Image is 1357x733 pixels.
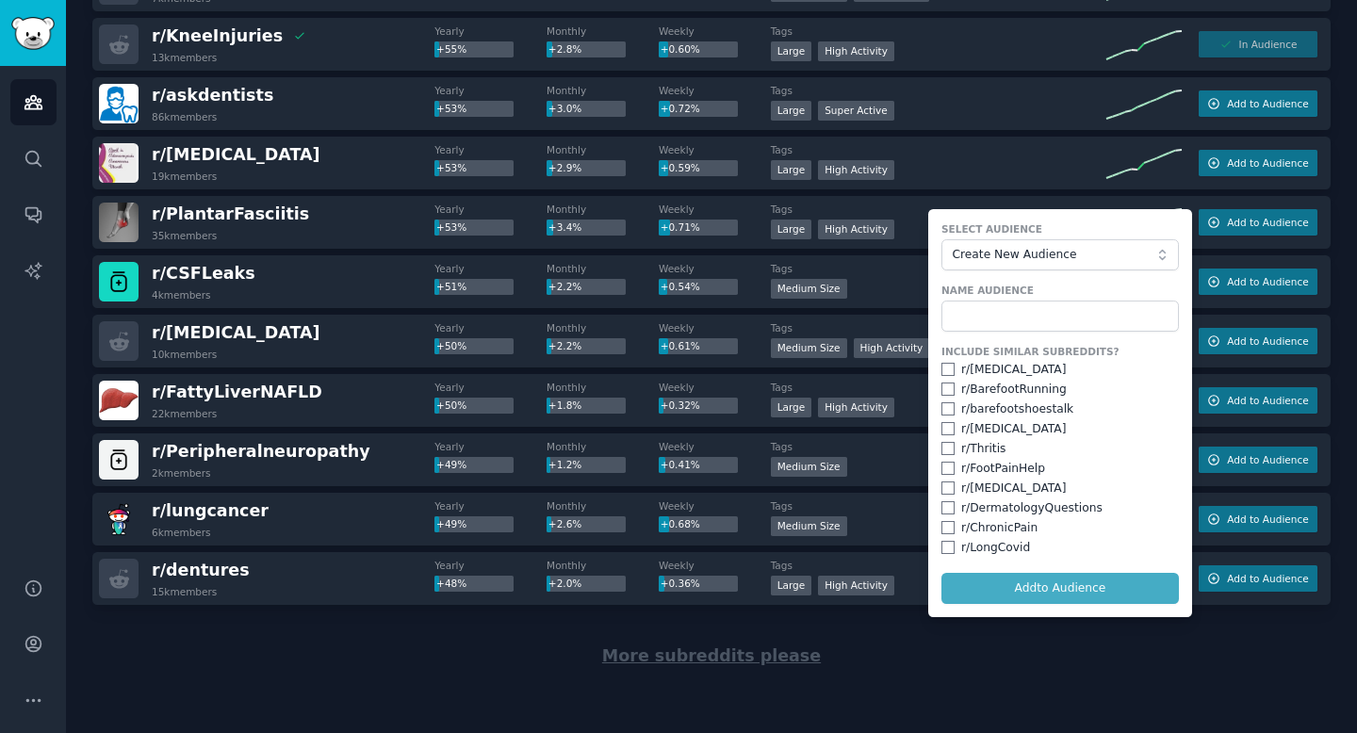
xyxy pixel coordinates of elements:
[434,440,547,453] dt: Yearly
[152,466,211,480] div: 2k members
[436,162,466,173] span: +53%
[1199,209,1317,236] button: Add to Audience
[602,646,821,665] span: More subreddits please
[771,41,812,61] div: Large
[434,203,547,216] dt: Yearly
[547,440,659,453] dt: Monthly
[961,520,1038,537] div: r/ ChronicPain
[434,84,547,97] dt: Yearly
[659,381,771,394] dt: Weekly
[661,578,700,589] span: +0.36%
[771,84,1106,97] dt: Tags
[152,383,322,401] span: r/ FattyLiverNAFLD
[771,262,1106,275] dt: Tags
[771,220,812,239] div: Large
[1199,447,1317,473] button: Add to Audience
[659,203,771,216] dt: Weekly
[818,576,894,595] div: High Activity
[436,103,466,114] span: +53%
[548,221,581,233] span: +3.4%
[548,340,581,351] span: +2.2%
[661,162,700,173] span: +0.59%
[436,340,466,351] span: +50%
[659,262,771,275] dt: Weekly
[548,578,581,589] span: +2.0%
[152,348,217,361] div: 10k members
[548,399,581,411] span: +1.8%
[661,43,700,55] span: +0.60%
[436,281,466,292] span: +51%
[548,459,581,470] span: +1.2%
[436,578,466,589] span: +48%
[99,381,139,420] img: FattyLiverNAFLD
[818,220,894,239] div: High Activity
[1227,275,1308,288] span: Add to Audience
[961,382,1067,399] div: r/ BarefootRunning
[152,585,217,598] div: 15k members
[1199,150,1317,176] button: Add to Audience
[941,345,1179,358] label: Include Similar Subreddits?
[99,143,139,183] img: adenomyosis
[952,247,1158,264] span: Create New Audience
[771,143,1106,156] dt: Tags
[1227,216,1308,229] span: Add to Audience
[661,399,700,411] span: +0.32%
[1227,394,1308,407] span: Add to Audience
[548,281,581,292] span: +2.2%
[961,441,1005,458] div: r/ Thritis
[152,51,217,64] div: 13k members
[854,338,930,358] div: High Activity
[434,559,547,572] dt: Yearly
[818,160,894,180] div: High Activity
[1199,90,1317,117] button: Add to Audience
[1227,513,1308,526] span: Add to Audience
[771,279,847,299] div: Medium Size
[152,204,309,223] span: r/ PlantarFasciitis
[436,518,466,529] span: +49%
[434,321,547,334] dt: Yearly
[771,457,847,477] div: Medium Size
[436,399,466,411] span: +50%
[818,398,894,417] div: High Activity
[771,338,847,358] div: Medium Size
[659,499,771,513] dt: Weekly
[548,518,581,529] span: +2.6%
[961,481,1067,497] div: r/ [MEDICAL_DATA]
[99,203,139,242] img: PlantarFasciitis
[152,442,370,461] span: r/ Peripheralneuropathy
[548,43,581,55] span: +2.8%
[548,162,581,173] span: +2.9%
[659,321,771,334] dt: Weekly
[771,440,1106,453] dt: Tags
[771,516,847,536] div: Medium Size
[941,284,1179,297] label: Name Audience
[661,340,700,351] span: +0.61%
[99,440,139,480] img: Peripheralneuropathy
[1227,572,1308,585] span: Add to Audience
[961,421,1067,438] div: r/ [MEDICAL_DATA]
[941,239,1179,271] button: Create New Audience
[152,264,255,283] span: r/ CSFLeaks
[659,440,771,453] dt: Weekly
[547,262,659,275] dt: Monthly
[152,407,217,420] div: 22k members
[661,103,700,114] span: +0.72%
[547,24,659,38] dt: Monthly
[771,160,812,180] div: Large
[961,362,1067,379] div: r/ [MEDICAL_DATA]
[961,401,1073,418] div: r/ barefootshoestalk
[99,499,139,539] img: lungcancer
[547,499,659,513] dt: Monthly
[659,84,771,97] dt: Weekly
[547,381,659,394] dt: Monthly
[771,203,1106,216] dt: Tags
[152,110,217,123] div: 86k members
[548,103,581,114] span: +3.0%
[152,86,273,105] span: r/ askdentists
[1227,156,1308,170] span: Add to Audience
[152,501,269,520] span: r/ lungcancer
[818,41,894,61] div: High Activity
[661,518,700,529] span: +0.68%
[818,101,894,121] div: Super Active
[434,381,547,394] dt: Yearly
